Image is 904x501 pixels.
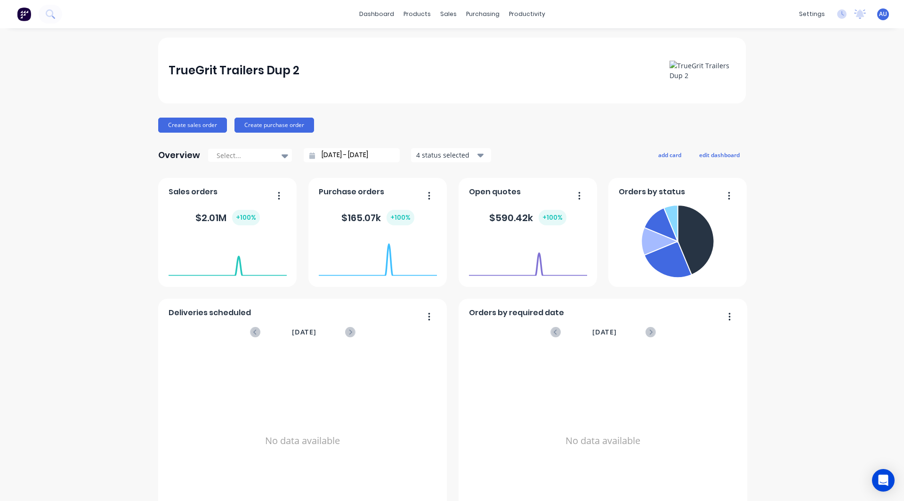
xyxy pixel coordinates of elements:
[158,146,200,165] div: Overview
[355,7,399,21] a: dashboard
[399,7,436,21] div: products
[234,118,314,133] button: Create purchase order
[158,118,227,133] button: Create sales order
[341,210,414,225] div: $ 165.07k
[619,186,685,198] span: Orders by status
[411,148,491,162] button: 4 status selected
[436,7,461,21] div: sales
[195,210,260,225] div: $ 2.01M
[292,327,316,337] span: [DATE]
[169,61,299,80] div: TrueGrit Trailers Dup 2
[461,7,504,21] div: purchasing
[416,150,476,160] div: 4 status selected
[489,210,566,225] div: $ 590.42k
[592,327,617,337] span: [DATE]
[539,210,566,225] div: + 100 %
[652,149,687,161] button: add card
[504,7,550,21] div: productivity
[794,7,830,21] div: settings
[670,61,735,80] img: TrueGrit Trailers Dup 2
[169,186,218,198] span: Sales orders
[872,469,895,492] div: Open Intercom Messenger
[469,186,521,198] span: Open quotes
[879,10,887,18] span: AU
[17,7,31,21] img: Factory
[319,186,384,198] span: Purchase orders
[232,210,260,225] div: + 100 %
[387,210,414,225] div: + 100 %
[693,149,746,161] button: edit dashboard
